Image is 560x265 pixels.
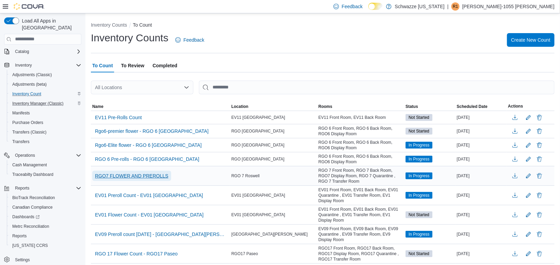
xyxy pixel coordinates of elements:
[10,194,58,202] a: BioTrack Reconciliation
[12,151,38,159] button: Operations
[92,229,229,239] button: EV09 Preroll count [DATE] - [GEOGRAPHIC_DATA][PERSON_NAME]
[10,118,81,127] span: Purchase Orders
[7,231,84,241] button: Reports
[455,155,507,163] div: [DATE]
[409,156,429,162] span: In Progress
[14,3,44,10] img: Cova
[10,99,66,108] a: Inventory Manager (Classic)
[12,72,52,78] span: Adjustments (Classic)
[10,118,46,127] a: Purchase Orders
[95,211,204,218] span: EV01 Flower Count - EV01 [GEOGRAPHIC_DATA]
[12,224,49,229] span: Metrc Reconciliation
[409,142,429,148] span: In Progress
[121,59,144,72] span: To Review
[15,185,29,191] span: Reports
[12,255,81,264] span: Settings
[10,170,81,179] span: Traceabilty Dashboard
[10,213,42,221] a: Dashboards
[7,108,84,118] button: Manifests
[15,62,32,68] span: Inventory
[92,171,171,181] button: RGO7 FLOWER AND PREROLLS
[409,212,429,218] span: Not Started
[1,47,84,56] button: Catalog
[7,137,84,147] button: Transfers
[1,151,84,160] button: Operations
[199,81,555,94] input: This is a search bar. After typing your query, hit enter to filter the results lower in the page.
[12,61,35,69] button: Inventory
[318,104,332,109] span: Rooms
[457,104,488,109] span: Scheduled Date
[15,257,30,263] span: Settings
[7,160,84,170] button: Cash Management
[92,154,202,164] button: RGO 6 Pre-rolls - RGO 6 [GEOGRAPHIC_DATA]
[342,3,363,10] span: Feedback
[95,142,202,149] span: Rgo6-Elite flower - RGO 6 [GEOGRAPHIC_DATA]
[7,222,84,231] button: Metrc Reconciliation
[231,128,285,134] span: RGO [GEOGRAPHIC_DATA]
[12,184,81,192] span: Reports
[10,232,29,240] a: Reports
[317,113,404,122] div: EV11 Front Room, EV11 Back Room
[95,156,199,163] span: RGO 6 Pre-rolls - RGO 6 [GEOGRAPHIC_DATA]
[12,61,81,69] span: Inventory
[524,112,533,123] button: Edit count details
[10,109,81,117] span: Manifests
[183,37,204,43] span: Feedback
[455,102,507,111] button: Scheduled Date
[1,183,84,193] button: Reports
[12,47,81,56] span: Catalog
[95,128,208,135] span: Rgo6-premier flower - RGO 6 [GEOGRAPHIC_DATA]
[231,115,285,120] span: EV11 [GEOGRAPHIC_DATA]
[231,193,285,198] span: EV01 [GEOGRAPHIC_DATA]
[406,192,433,199] span: In Progress
[317,124,404,138] div: RGO 6 Front Room, RGO 6 Back Room, RGO6 Display Room
[317,166,404,185] div: RGO 7 Front Room, RGO 7 Back Room, RGO7 Display Room, RGO 7 Quarantine , RGO 7 Transfer Room
[92,59,113,72] span: To Count
[12,162,47,168] span: Cash Management
[409,192,429,198] span: In Progress
[19,17,81,31] span: Load All Apps in [GEOGRAPHIC_DATA]
[524,210,533,220] button: Edit count details
[317,186,404,205] div: EV01 Front Room, EV01 Back Room, EV01 Quarantine , EV01 Transfer Room, EV1 Display Room
[10,128,49,136] a: Transfers (Classic)
[12,172,53,177] span: Traceabilty Dashboard
[455,191,507,199] div: [DATE]
[453,2,458,11] span: R1
[368,3,383,10] input: Dark Mode
[451,2,460,11] div: Renee-1055 Bailey
[7,70,84,80] button: Adjustments (Classic)
[7,203,84,212] button: Canadian Compliance
[7,241,84,250] button: [US_STATE] CCRS
[409,251,429,257] span: Not Started
[535,127,544,135] button: Delete
[317,152,404,166] div: RGO 6 Front Room, RGO 6 Back Room, RGO6 Display Room
[406,250,433,257] span: Not Started
[7,193,84,203] button: BioTrack Reconciliation
[231,232,308,237] span: [GEOGRAPHIC_DATA][PERSON_NAME]
[95,231,226,238] span: EV09 Preroll count [DATE] - [GEOGRAPHIC_DATA][PERSON_NAME]
[462,2,555,11] p: [PERSON_NAME]-1055 [PERSON_NAME]
[91,22,127,28] button: Inventory Counts
[409,114,429,121] span: Not Started
[535,113,544,122] button: Delete
[406,142,433,149] span: In Progress
[524,229,533,239] button: Edit count details
[12,184,32,192] button: Reports
[95,192,203,199] span: EV01 Preroll Count - EV01 [GEOGRAPHIC_DATA]
[10,232,81,240] span: Reports
[317,138,404,152] div: RGO 6 Front Room, RGO 6 Back Room, RGO6 Display Room
[535,211,544,219] button: Delete
[535,172,544,180] button: Delete
[10,203,81,211] span: Canadian Compliance
[10,222,81,231] span: Metrc Reconciliation
[231,173,260,179] span: RGO 7 Roswell
[406,172,433,179] span: In Progress
[524,171,533,181] button: Edit count details
[317,225,404,244] div: EV09 Front Room, EV09 Back Room, EV09 Quarantine , EV09 Transfer Room, EV9 Display Room
[10,161,50,169] a: Cash Management
[10,222,52,231] a: Metrc Reconciliation
[95,250,178,257] span: RGO 17 Flower Count - RGO17 Paseo
[12,243,48,248] span: [US_STATE] CCRS
[12,205,53,210] span: Canadian Compliance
